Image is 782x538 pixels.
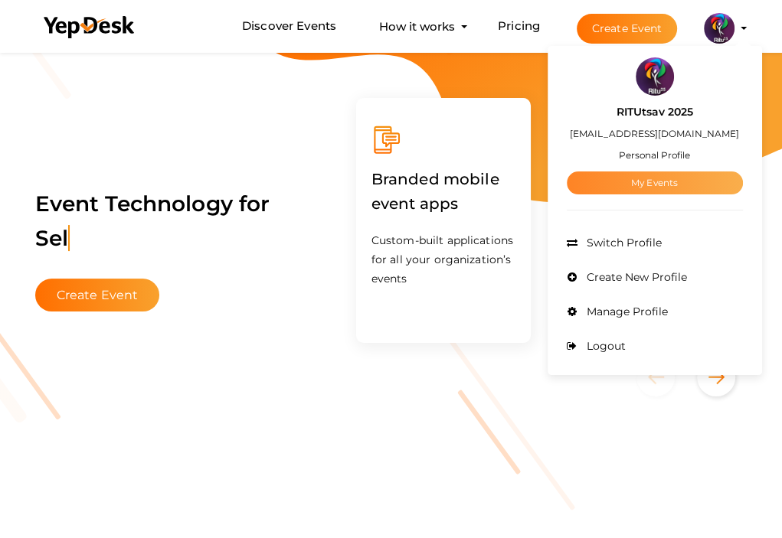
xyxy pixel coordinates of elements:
[583,236,662,249] span: Switch Profile
[619,149,690,161] small: Personal Profile
[35,279,160,311] button: Create Event
[636,358,694,396] button: Previous
[371,231,515,289] p: Custom-built applications for all your organization’s events
[567,171,743,194] a: My Events
[371,155,515,227] label: Branded mobile event apps
[498,12,540,41] a: Pricing
[577,14,678,44] button: Create Event
[617,103,693,121] label: RITUtsav 2025
[242,12,336,41] a: Discover Events
[570,125,739,142] label: [EMAIL_ADDRESS][DOMAIN_NAME]
[35,225,70,251] span: Sel
[697,358,735,396] button: Next
[636,57,674,96] img: 5BK8ZL5P_small.png
[704,13,735,44] img: 5BK8ZL5P_small.png
[371,197,515,212] a: Branded mobile event apps
[583,305,668,318] span: Manage Profile
[35,168,270,275] label: Event Technology for
[375,12,460,41] button: How it works
[583,270,687,284] span: Create New Profile
[583,339,626,353] span: Logout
